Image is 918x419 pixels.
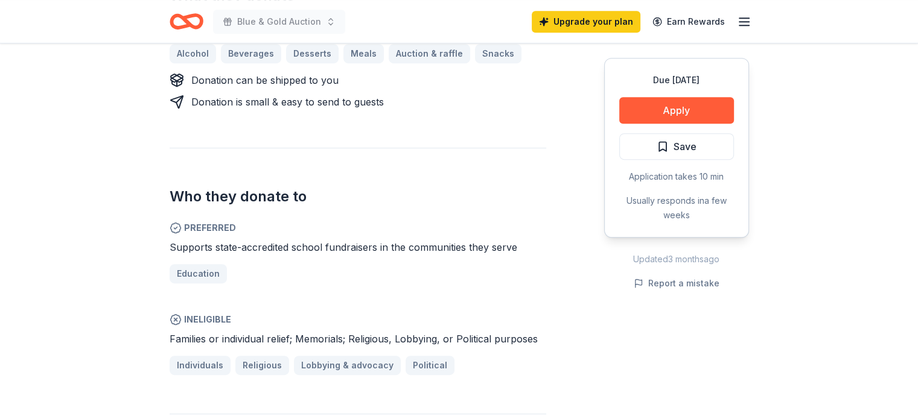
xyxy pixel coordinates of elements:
a: Education [170,264,227,283]
a: Meals [343,44,384,63]
div: Due [DATE] [619,73,734,87]
button: Blue & Gold Auction [213,10,345,34]
div: Updated 3 months ago [604,252,749,266]
span: Education [177,266,220,281]
a: Snacks [475,44,521,63]
span: Religious [243,358,282,373]
span: Political [413,358,447,373]
span: Individuals [177,358,223,373]
span: Supports state-accredited school fundraisers in the communities they serve [170,241,517,253]
div: Usually responds in a few weeks [619,194,734,222]
a: Alcohol [170,44,216,63]
button: Report a mistake [634,276,719,291]
span: Lobbying & advocacy [301,358,394,373]
a: Auction & raffle [389,44,470,63]
div: Donation can be shipped to you [191,73,339,87]
h2: Who they donate to [170,187,546,206]
span: Ineligible [170,312,546,327]
div: Application takes 10 min [619,169,734,184]
span: Preferred [170,221,546,235]
a: Political [406,356,454,375]
span: Blue & Gold Auction [237,14,321,29]
a: Desserts [286,44,339,63]
button: Save [619,133,734,160]
a: Religious [235,356,289,375]
button: Apply [619,97,734,124]
div: Donation is small & easy to send to guests [191,95,384,109]
span: Families or individual relief; Memorials; Religious, Lobbying, or Political purposes [170,333,538,345]
a: Home [170,7,203,36]
a: Earn Rewards [645,11,732,33]
span: Save [674,139,696,154]
a: Beverages [221,44,281,63]
a: Lobbying & advocacy [294,356,401,375]
a: Individuals [170,356,231,375]
a: Upgrade your plan [532,11,640,33]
